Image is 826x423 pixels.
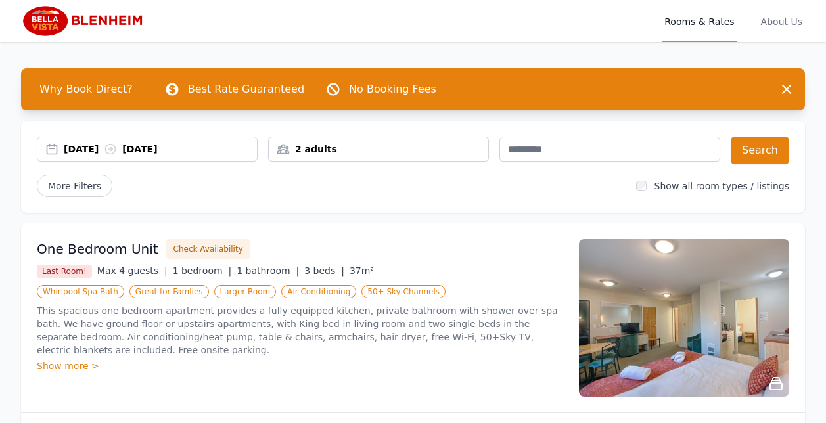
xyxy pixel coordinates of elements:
div: [DATE] [DATE] [64,143,257,156]
span: 1 bathroom | [237,265,299,276]
span: Larger Room [214,285,277,298]
span: 50+ Sky Channels [361,285,446,298]
span: Whirlpool Spa Bath [37,285,124,298]
div: 2 adults [269,143,488,156]
div: Show more > [37,359,563,372]
button: Search [731,137,789,164]
span: Great for Famlies [129,285,209,298]
span: 37m² [350,265,374,276]
p: This spacious one bedroom apartment provides a fully equipped kitchen, private bathroom with show... [37,304,563,357]
p: No Booking Fees [349,81,436,97]
p: Best Rate Guaranteed [188,81,304,97]
span: More Filters [37,175,112,197]
span: Air Conditioning [281,285,356,298]
label: Show all room types / listings [654,181,789,191]
span: Max 4 guests | [97,265,168,276]
span: 1 bedroom | [173,265,232,276]
button: Check Availability [166,239,250,259]
span: 3 beds | [304,265,344,276]
img: Bella Vista Blenheim [21,5,148,37]
span: Why Book Direct? [29,76,143,102]
h3: One Bedroom Unit [37,240,158,258]
span: Last Room! [37,265,92,278]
